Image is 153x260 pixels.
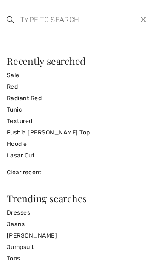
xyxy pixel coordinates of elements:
a: Sale [7,70,146,81]
a: Hoodie [7,138,146,150]
a: Jumpsuit [7,241,146,253]
a: Radiant Red [7,92,146,104]
a: Red [7,81,146,92]
a: Textured [7,115,146,127]
button: Close [137,13,150,26]
div: Clear recent [7,168,146,177]
input: TYPE TO SEARCH [14,7,112,32]
a: [PERSON_NAME] [7,230,146,241]
a: Dresses [7,207,146,218]
a: Jeans [7,218,146,230]
a: Fushia [PERSON_NAME] Top [7,127,146,138]
a: Tunic [7,104,146,115]
img: search the website [7,16,14,23]
a: Lasar Cut [7,150,146,161]
div: Trending searches [7,194,146,204]
div: Recently searched [7,56,146,66]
